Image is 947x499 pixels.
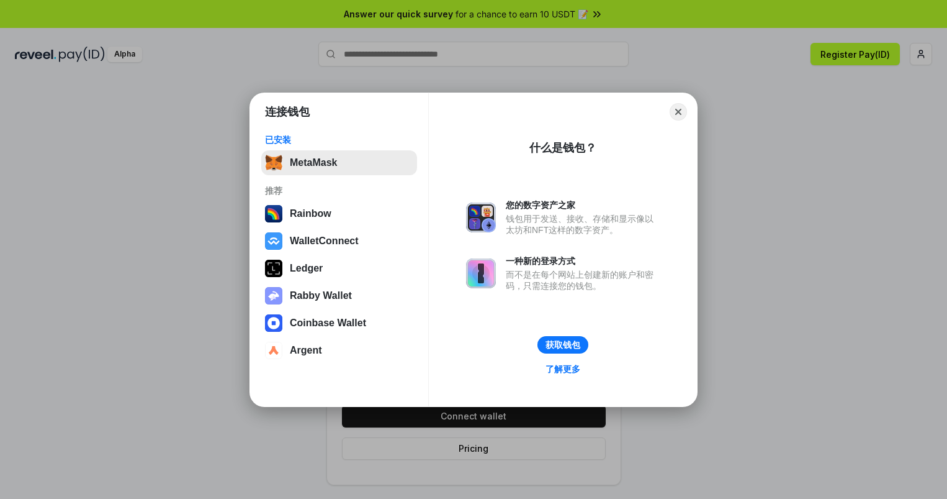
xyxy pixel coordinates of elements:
img: svg+xml,%3Csvg%20xmlns%3D%22http%3A%2F%2Fwww.w3.org%2F2000%2Fsvg%22%20width%3D%2228%22%20height%3... [265,260,282,277]
h1: 连接钱包 [265,104,310,119]
button: Close [670,103,687,121]
button: WalletConnect [261,229,417,254]
div: Ledger [290,263,323,274]
div: 钱包用于发送、接收、存储和显示像以太坊和NFT这样的数字资产。 [506,213,660,236]
div: 一种新的登录方式 [506,255,660,267]
div: 推荐 [265,185,413,196]
a: 了解更多 [538,361,588,377]
button: 获取钱包 [537,336,588,354]
button: Argent [261,338,417,363]
img: svg+xml,%3Csvg%20width%3D%2228%22%20height%3D%2228%22%20viewBox%3D%220%200%2028%2028%22%20fill%3D... [265,314,282,332]
div: 了解更多 [545,364,580,375]
img: svg+xml,%3Csvg%20xmlns%3D%22http%3A%2F%2Fwww.w3.org%2F2000%2Fsvg%22%20fill%3D%22none%22%20viewBox... [466,259,496,288]
div: 而不是在每个网站上创建新的账户和密码，只需连接您的钱包。 [506,269,660,291]
img: svg+xml,%3Csvg%20width%3D%2228%22%20height%3D%2228%22%20viewBox%3D%220%200%2028%2028%22%20fill%3D... [265,342,282,359]
button: MetaMask [261,150,417,175]
button: Ledger [261,256,417,281]
img: svg+xml,%3Csvg%20xmlns%3D%22http%3A%2F%2Fwww.w3.org%2F2000%2Fsvg%22%20fill%3D%22none%22%20viewBox... [466,203,496,232]
div: 什么是钱包？ [529,140,596,155]
div: WalletConnect [290,236,359,247]
div: MetaMask [290,157,337,168]
img: svg+xml,%3Csvg%20xmlns%3D%22http%3A%2F%2Fwww.w3.org%2F2000%2Fsvg%22%20fill%3D%22none%22%20viewBox... [265,287,282,304]
img: svg+xml,%3Csvg%20fill%3D%22none%22%20height%3D%2233%22%20viewBox%3D%220%200%2035%2033%22%20width%... [265,154,282,172]
div: 已安装 [265,134,413,145]
img: svg+xml,%3Csvg%20width%3D%22120%22%20height%3D%22120%22%20viewBox%3D%220%200%20120%20120%22%20fil... [265,205,282,222]
div: Rainbow [290,208,331,219]
button: Rabby Wallet [261,283,417,308]
div: Argent [290,345,322,356]
div: 您的数字资产之家 [506,199,660,211]
div: Rabby Wallet [290,290,352,301]
button: Coinbase Wallet [261,311,417,336]
div: 获取钱包 [545,339,580,350]
button: Rainbow [261,201,417,226]
img: svg+xml,%3Csvg%20width%3D%2228%22%20height%3D%2228%22%20viewBox%3D%220%200%2028%2028%22%20fill%3D... [265,232,282,250]
div: Coinbase Wallet [290,318,366,329]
